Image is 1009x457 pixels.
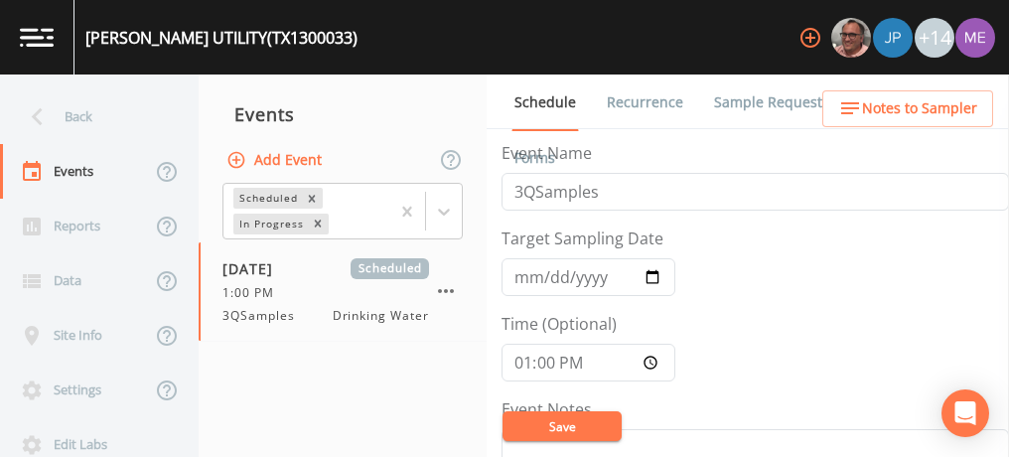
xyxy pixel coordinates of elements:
span: [DATE] [222,258,287,279]
a: Schedule [511,75,579,131]
label: Event Notes [502,397,592,421]
div: Mike Franklin [830,18,872,58]
div: In Progress [233,214,307,234]
div: Open Intercom Messenger [941,389,989,437]
a: Sample Requests [711,75,832,130]
div: Remove Scheduled [301,188,323,209]
img: e2d790fa78825a4bb76dcb6ab311d44c [831,18,871,58]
button: Notes to Sampler [822,90,993,127]
label: Event Name [502,141,592,165]
a: COC Details [857,75,941,130]
div: Remove In Progress [307,214,329,234]
label: Target Sampling Date [502,227,663,250]
div: [PERSON_NAME] UTILITY (TX1300033) [85,26,358,50]
img: d4d65db7c401dd99d63b7ad86343d265 [955,18,995,58]
a: [DATE]Scheduled1:00 PM3QSamplesDrinking Water [199,242,487,342]
img: 41241ef155101aa6d92a04480b0d0000 [873,18,913,58]
button: Add Event [222,142,330,179]
div: +14 [915,18,954,58]
span: Notes to Sampler [862,96,977,121]
img: logo [20,28,54,47]
span: Drinking Water [333,307,429,325]
a: Recurrence [604,75,686,130]
div: Joshua gere Paul [872,18,914,58]
div: Events [199,89,487,139]
label: Time (Optional) [502,312,617,336]
span: Scheduled [351,258,429,279]
button: Save [503,411,622,441]
span: 1:00 PM [222,284,286,302]
span: 3QSamples [222,307,307,325]
div: Scheduled [233,188,301,209]
a: Forms [511,130,558,186]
